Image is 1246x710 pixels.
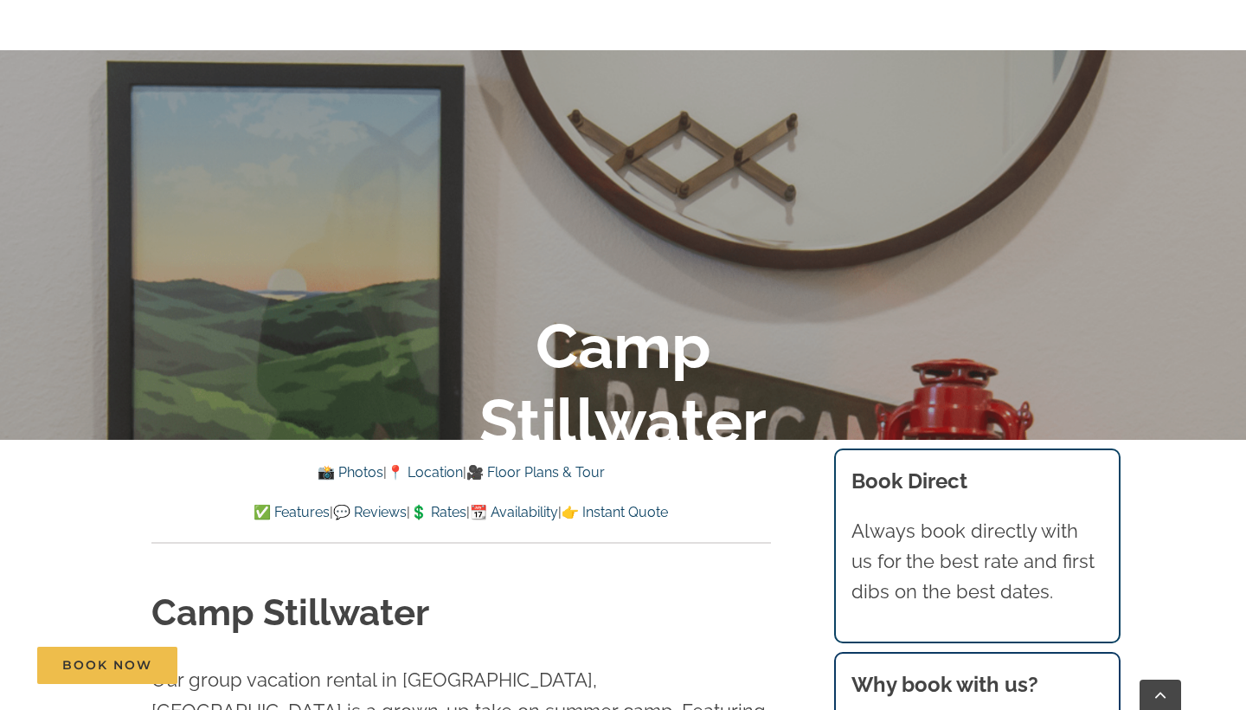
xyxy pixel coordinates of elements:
[151,501,771,524] p: | | | |
[151,588,771,639] h1: Camp Stillwater
[410,504,466,520] a: 💲 Rates
[470,504,558,520] a: 📆 Availability
[851,669,1104,700] h3: Why book with us?
[151,461,771,484] p: | |
[387,464,463,481] a: 📍 Location
[851,468,967,494] b: Book Direct
[851,516,1104,608] p: Always book directly with us for the best rate and first dibs on the best dates.
[37,647,177,684] a: Book Now
[318,464,383,481] a: 📸 Photos
[562,504,668,520] a: 👉 Instant Quote
[254,504,330,520] a: ✅ Features
[466,464,605,481] a: 🎥 Floor Plans & Tour
[62,658,152,673] span: Book Now
[333,504,407,520] a: 💬 Reviews
[479,309,767,457] b: Camp Stillwater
